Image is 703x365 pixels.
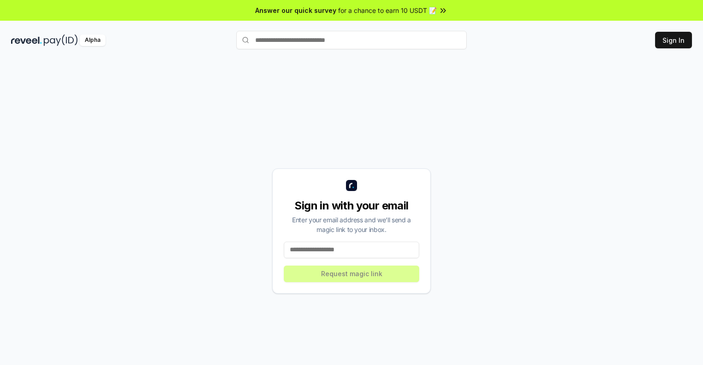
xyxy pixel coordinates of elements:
[255,6,336,15] span: Answer our quick survey
[80,35,105,46] div: Alpha
[338,6,437,15] span: for a chance to earn 10 USDT 📝
[284,198,419,213] div: Sign in with your email
[11,35,42,46] img: reveel_dark
[655,32,692,48] button: Sign In
[284,215,419,234] div: Enter your email address and we’ll send a magic link to your inbox.
[44,35,78,46] img: pay_id
[346,180,357,191] img: logo_small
